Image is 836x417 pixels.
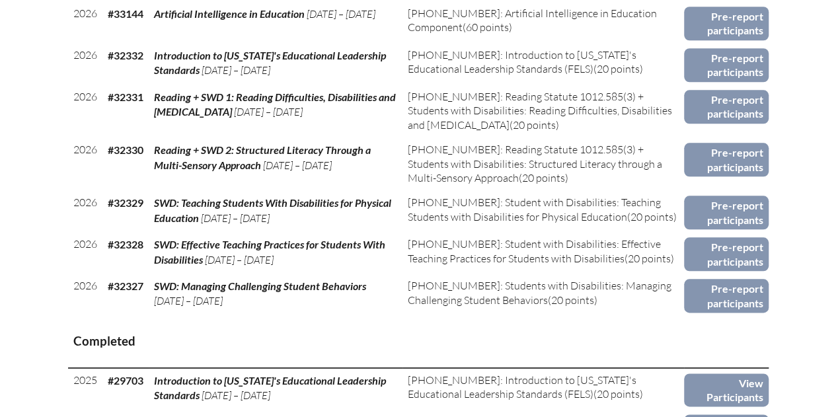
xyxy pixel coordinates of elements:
td: (20 points) [402,137,684,190]
span: [PHONE_NUMBER]: Student with Disabilities: Teaching Students with Disabilities for Physical Educa... [408,196,661,223]
span: [DATE] – [DATE] [154,294,223,307]
span: [PHONE_NUMBER]: Student with Disabilities: Effective Teaching Practices for Students with Disabil... [408,237,661,264]
span: SWD: Managing Challenging Student Behaviors [154,280,366,292]
td: (20 points) [402,367,684,409]
a: Pre-report participants [684,237,768,271]
span: Reading + SWD 1: Reading Difficulties, Disabilities and [MEDICAL_DATA] [154,91,396,118]
td: 2025 [68,367,102,409]
span: [DATE] – [DATE] [201,211,270,225]
a: Pre-report participants [684,279,768,313]
b: #32331 [108,91,143,103]
span: [PHONE_NUMBER]: Introduction to [US_STATE]'s Educational Leadership Standards (FELS) [408,373,636,400]
span: [PHONE_NUMBER]: Artificial Intelligence in Education Component [408,7,657,34]
a: Pre-report participants [684,7,768,40]
span: [DATE] – [DATE] [234,105,303,118]
a: Pre-report participants [684,90,768,124]
span: [PHONE_NUMBER]: Introduction to [US_STATE]'s Educational Leadership Standards (FELS) [408,48,636,75]
a: Pre-report participants [684,196,768,229]
b: #32327 [108,280,143,292]
td: (20 points) [402,43,684,85]
b: #32328 [108,238,143,250]
td: (20 points) [402,85,684,137]
span: [DATE] – [DATE] [202,389,270,402]
td: (20 points) [402,274,684,315]
a: Pre-report participants [684,143,768,176]
td: 2026 [68,85,102,137]
b: #33144 [108,7,143,20]
span: [DATE] – [DATE] [307,7,375,20]
span: Reading + SWD 2: Structured Literacy Through a Multi-Sensory Approach [154,143,371,171]
span: [DATE] – [DATE] [263,159,332,172]
span: Introduction to [US_STATE]'s Educational Leadership Standards [154,49,386,76]
td: (60 points) [402,1,684,43]
b: #32329 [108,196,143,209]
span: [DATE] – [DATE] [205,253,274,266]
span: [PHONE_NUMBER]: Reading Statute 1012.585(3) + Students with Disabilities: Structured Literacy thr... [408,143,662,184]
b: #32332 [108,49,143,61]
span: Artificial Intelligence in Education [154,7,305,20]
span: [PHONE_NUMBER]: Students with Disabilities: Managing Challenging Student Behaviors [408,279,671,306]
td: 2026 [68,190,102,232]
a: Pre-report participants [684,48,768,82]
span: SWD: Effective Teaching Practices for Students With Disabilities [154,238,385,265]
td: 2026 [68,137,102,190]
h3: Completed [73,333,763,350]
b: #32330 [108,143,143,156]
span: Introduction to [US_STATE]'s Educational Leadership Standards [154,374,386,401]
a: View Participants [684,373,768,407]
td: (20 points) [402,232,684,274]
b: #29703 [108,374,143,387]
td: 2026 [68,274,102,315]
td: 2026 [68,232,102,274]
span: [PHONE_NUMBER]: Reading Statute 1012.585(3) + Students with Disabilities: Reading Difficulties, D... [408,90,672,132]
td: (20 points) [402,190,684,232]
td: 2026 [68,43,102,85]
span: [DATE] – [DATE] [202,63,270,77]
span: SWD: Teaching Students With Disabilities for Physical Education [154,196,391,223]
td: 2026 [68,1,102,43]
